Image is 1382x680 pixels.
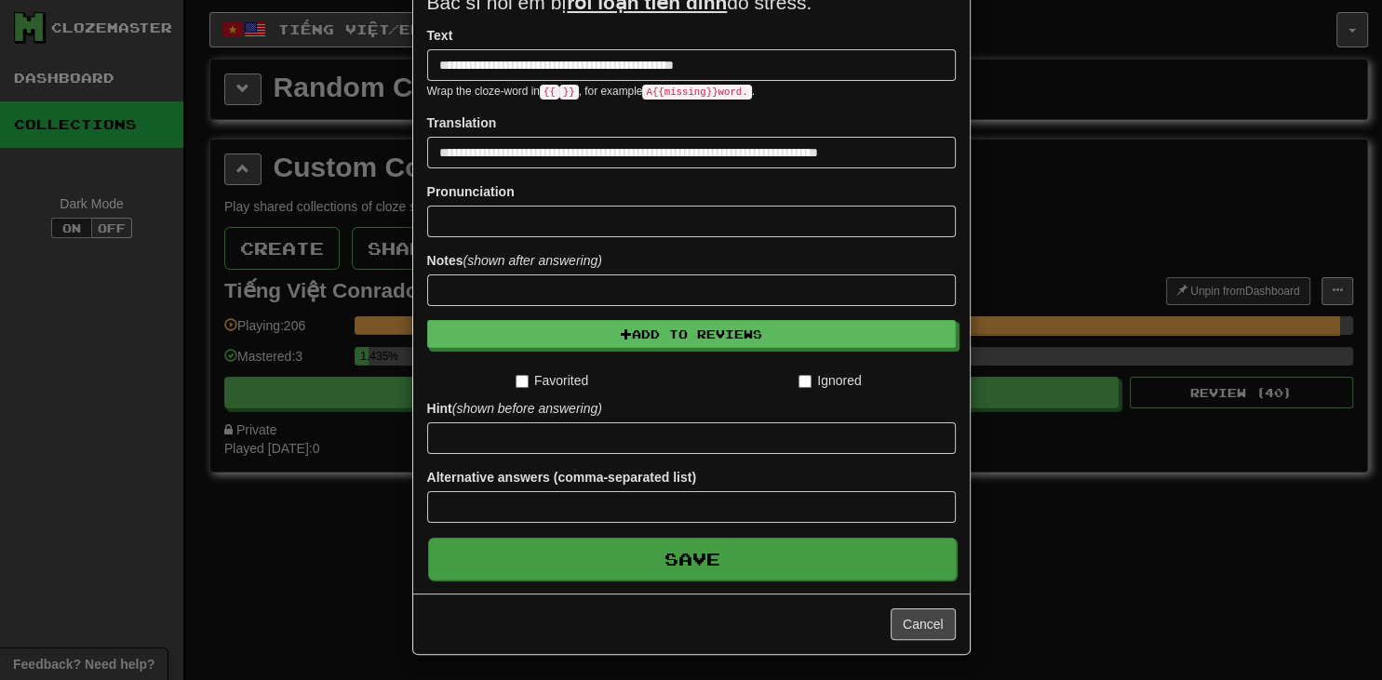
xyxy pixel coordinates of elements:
small: Wrap the cloze-word in , for example . [427,85,755,98]
label: Ignored [798,371,861,390]
button: Save [428,538,957,580]
label: Text [427,26,453,45]
em: (shown after answering) [463,253,601,268]
em: (shown before answering) [452,401,602,416]
label: Favorited [516,371,588,390]
code: {{ [540,85,559,100]
code: A {{ missing }} word. [642,85,751,100]
label: Pronunciation [427,182,515,201]
button: Cancel [891,608,956,640]
label: Hint [427,399,602,418]
label: Alternative answers (comma-separated list) [427,468,696,487]
input: Favorited [516,375,529,388]
label: Notes [427,251,602,270]
code: }} [559,85,579,100]
input: Ignored [798,375,812,388]
button: Add to Reviews [427,320,956,348]
label: Translation [427,113,497,132]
